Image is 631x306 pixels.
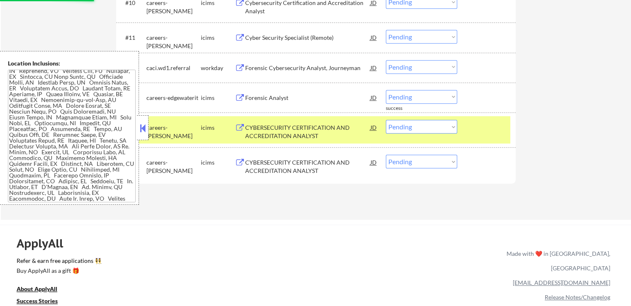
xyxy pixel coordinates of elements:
div: success [386,105,419,112]
div: JD [370,60,378,75]
a: [EMAIL_ADDRESS][DOMAIN_NAME] [513,279,610,286]
div: caci.wd1.referral [146,64,201,72]
div: icims [201,34,235,42]
div: Made with ❤️ in [GEOGRAPHIC_DATA], [GEOGRAPHIC_DATA] [503,246,610,275]
div: careers-[PERSON_NAME] [146,158,201,175]
div: JD [370,30,378,45]
div: JD [370,120,378,135]
div: careers-edgewaterit [146,94,201,102]
a: Buy ApplyAll as a gift 🎁 [17,267,100,277]
div: CYBERSECURITY CERTIFICATION AND ACCREDITATION ANALYST [245,124,370,140]
a: About ApplyAll [17,285,69,295]
a: Refer & earn free applications 👯‍♀️ [17,258,333,267]
div: Cyber Security Specialist (Remote) [245,34,370,42]
div: Forensic Analyst [245,94,370,102]
div: icims [201,158,235,167]
div: JD [370,155,378,170]
div: JD [370,90,378,105]
div: careers-[PERSON_NAME] [146,34,201,50]
div: icims [201,124,235,132]
div: #11 [125,34,140,42]
u: Success Stories [17,297,58,304]
div: CYBERSECURITY CERTIFICATION AND ACCREDITATION ANALYST [245,158,370,175]
a: Release Notes/Changelog [545,294,610,301]
div: ApplyAll [17,236,73,250]
div: workday [201,64,235,72]
div: careers-[PERSON_NAME] [146,124,201,140]
div: Buy ApplyAll as a gift 🎁 [17,268,100,274]
div: icims [201,94,235,102]
div: Location Inclusions: [8,59,136,68]
u: About ApplyAll [17,285,57,292]
div: Forensic Cybersecurity Analyst, Journeyman [245,64,370,72]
